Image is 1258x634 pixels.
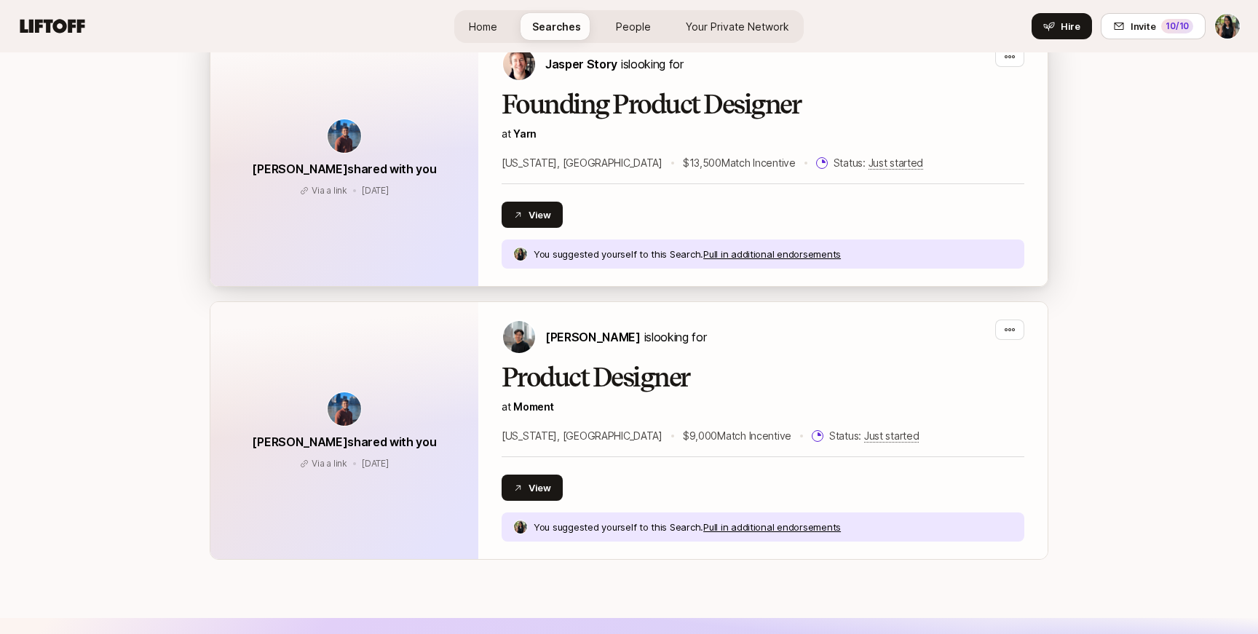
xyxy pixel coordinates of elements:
[864,429,919,443] span: Just started
[502,398,1024,416] p: at
[532,19,581,34] span: Searches
[534,247,703,261] p: You suggested yourself to this Search.
[502,125,1024,143] p: at
[312,457,347,470] p: Via a link
[521,13,593,40] a: Searches
[1101,13,1206,39] button: Invite10/10
[502,202,563,228] button: View
[703,247,841,261] p: Pull in additional endorsements
[312,184,347,197] p: Via a link
[513,127,537,140] a: Yarn
[362,185,389,196] span: September 24, 2025 5:41pm
[457,13,509,40] a: Home
[1032,13,1092,39] button: Hire
[502,363,1024,392] h2: Product Designer
[328,119,361,153] img: avatar-url
[1214,13,1241,39] button: Yesha Shah
[252,435,436,449] span: [PERSON_NAME] shared with you
[683,154,796,172] p: $13,500 Match Incentive
[616,19,651,34] span: People
[674,13,801,40] a: Your Private Network
[514,520,527,534] img: dc681d8a_43eb_4aba_a374_80b352a73c28.jpg
[1061,19,1080,33] span: Hire
[703,520,841,534] p: Pull in additional endorsements
[604,13,662,40] a: People
[545,330,641,344] span: [PERSON_NAME]
[545,55,684,74] p: is looking for
[503,48,535,80] img: Jasper Story
[502,90,1024,119] h2: Founding Product Designer
[545,57,617,71] span: Jasper Story
[1161,19,1193,33] div: 10 /10
[502,475,563,501] button: View
[534,520,703,534] p: You suggested yourself to this Search.
[503,321,535,353] img: Billy Tseng
[1215,14,1240,39] img: Yesha Shah
[252,162,436,176] span: [PERSON_NAME] shared with you
[502,427,662,445] p: [US_STATE], [GEOGRAPHIC_DATA]
[514,247,527,261] img: dc681d8a_43eb_4aba_a374_80b352a73c28.jpg
[328,392,361,426] img: avatar-url
[545,328,706,346] p: is looking for
[829,427,919,445] p: Status:
[1131,19,1155,33] span: Invite
[683,427,791,445] p: $9,000 Match Incentive
[502,154,662,172] p: [US_STATE], [GEOGRAPHIC_DATA]
[869,156,924,170] span: Just started
[469,19,497,34] span: Home
[362,458,389,469] span: September 24, 2025 5:43pm
[834,154,923,172] p: Status:
[686,19,789,34] span: Your Private Network
[513,400,553,413] a: Moment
